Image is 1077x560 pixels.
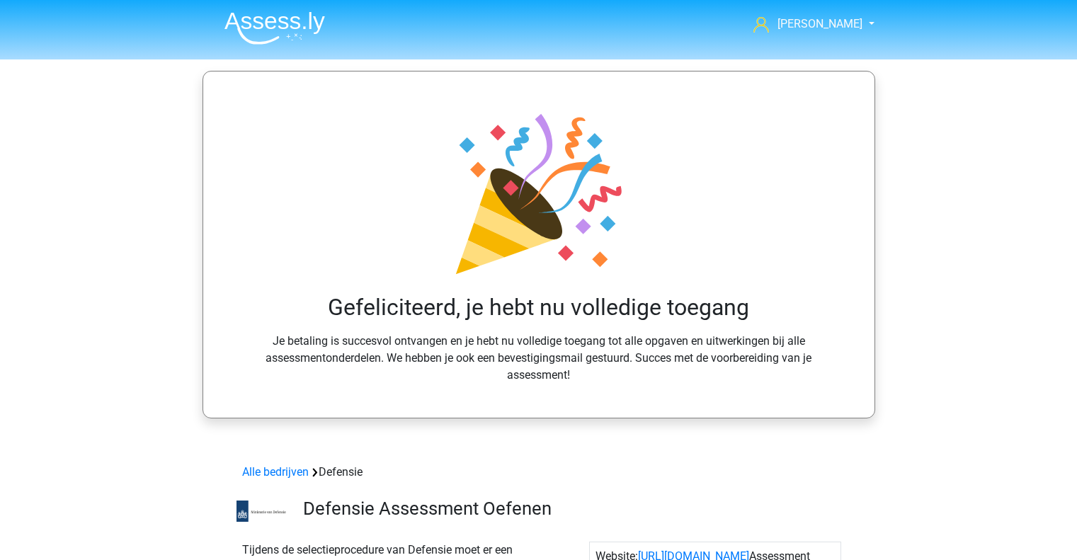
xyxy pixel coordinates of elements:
img: Assessly [224,11,325,45]
a: Alle bedrijven [242,465,309,479]
h3: Defensie Assessment Oefenen [303,498,831,520]
div: Je betaling is succesvol ontvangen en je hebt nu volledige toegang tot alle opgaven en uitwerking... [237,105,840,383]
a: [PERSON_NAME] [748,16,864,33]
span: [PERSON_NAME] [777,17,862,30]
div: Defensie [237,464,841,481]
h2: Gefeliciteerd, je hebt nu volledige toegang [243,294,835,321]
